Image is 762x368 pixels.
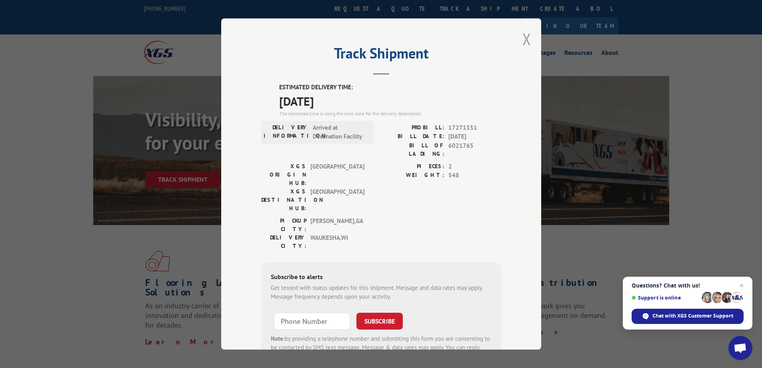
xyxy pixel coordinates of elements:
h2: Track Shipment [261,48,501,63]
label: ESTIMATED DELIVERY TIME: [279,83,501,92]
label: PIECES: [381,162,444,171]
div: Chat with XGS Customer Support [632,309,744,324]
input: Phone Number [274,313,350,330]
label: DELIVERY CITY: [261,233,306,250]
div: by providing a telephone number and submitting this form you are consenting to be contacted by SM... [271,334,492,362]
label: XGS ORIGIN HUB: [261,162,306,187]
label: XGS DESTINATION HUB: [261,187,306,213]
span: 6021765 [448,141,501,158]
strong: Note: [271,335,285,342]
div: Get texted with status updates for this shipment. Message and data rates may apply. Message frequ... [271,284,492,302]
span: [DATE] [279,92,501,110]
span: 2 [448,162,501,171]
label: PROBILL: [381,123,444,133]
span: Chat with XGS Customer Support [652,312,733,320]
label: BILL DATE: [381,132,444,141]
span: [DATE] [448,132,501,141]
span: WAUKESHA , WI [310,233,364,250]
div: Open chat [728,336,752,360]
span: 17271351 [448,123,501,133]
span: [GEOGRAPHIC_DATA] [310,162,364,187]
button: SUBSCRIBE [356,313,403,330]
span: Close chat [737,281,746,290]
label: WEIGHT: [381,171,444,180]
span: Questions? Chat with us! [632,282,744,289]
label: DELIVERY INFORMATION: [264,123,309,141]
span: [PERSON_NAME] , GA [310,217,364,233]
label: BILL OF LADING: [381,141,444,158]
span: Arrived at Destination Facility [313,123,367,141]
label: PICKUP CITY: [261,217,306,233]
div: Subscribe to alerts [271,272,492,284]
span: Support is online [632,295,699,301]
span: [GEOGRAPHIC_DATA] [310,187,364,213]
div: The estimated time is using the time zone for the delivery destination. [279,110,501,117]
button: Close modal [522,28,531,50]
span: 548 [448,171,501,180]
